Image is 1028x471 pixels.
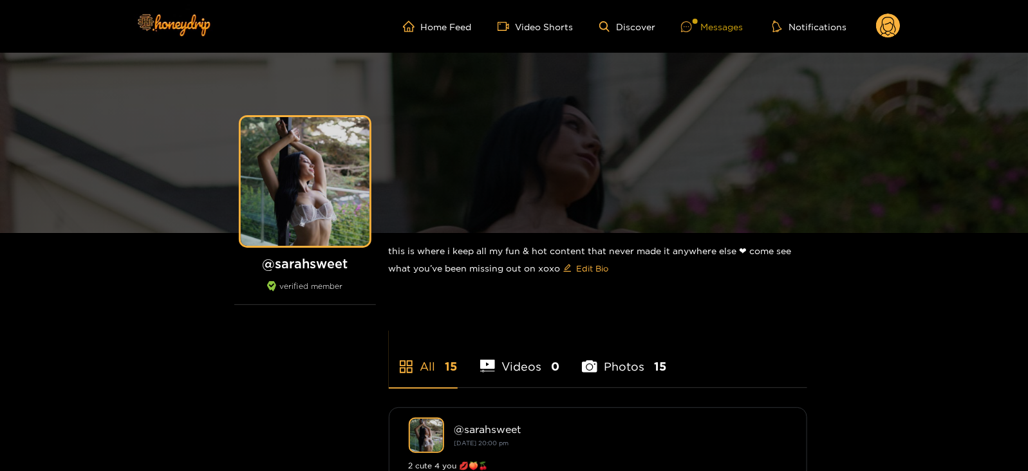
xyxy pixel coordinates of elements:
li: All [389,329,458,387]
div: Messages [681,19,743,34]
small: [DATE] 20:00 pm [454,439,509,447]
li: Photos [582,329,666,387]
div: verified member [234,281,376,305]
div: @ sarahsweet [454,423,787,435]
span: video-camera [498,21,516,32]
a: Home Feed [403,21,472,32]
span: 0 [551,358,559,374]
button: Notifications [769,20,850,33]
img: sarahsweet [409,418,444,453]
button: editEdit Bio [561,258,612,279]
span: edit [563,264,572,273]
h1: @ sarahsweet [234,255,376,272]
span: appstore [398,359,414,374]
span: Edit Bio [577,262,609,275]
span: 15 [654,358,666,374]
span: home [403,21,421,32]
li: Videos [480,329,560,387]
span: 15 [445,358,458,374]
div: this is where i keep all my fun & hot content that never made it anywhere else ❤︎︎ come see what ... [389,233,807,289]
a: Video Shorts [498,21,574,32]
a: Discover [599,21,655,32]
